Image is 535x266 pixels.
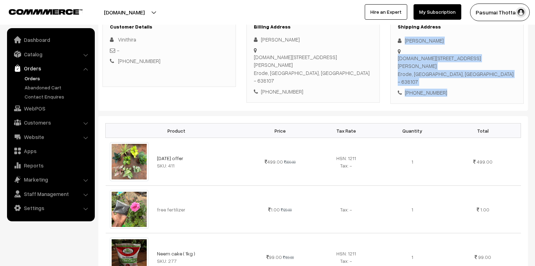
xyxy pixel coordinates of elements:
[157,155,183,161] a: [DATE] offer
[247,123,313,138] th: Price
[266,254,282,260] span: 99.00
[283,255,294,260] strike: 199.00
[153,185,247,233] td: free fertilizer
[110,24,229,30] h3: Customer Details
[340,207,352,213] span: Tax: -
[480,207,489,213] span: 1.00
[254,88,372,96] div: [PHONE_NUMBER]
[268,207,280,213] span: 1.00
[477,159,493,165] span: 499.00
[445,123,521,138] th: Total
[23,84,92,91] a: Abandoned Cart
[157,257,243,265] div: SKU: 277
[9,48,92,61] a: Catalog
[9,7,70,15] a: COMMMERCE
[9,202,92,214] a: Settings
[157,251,195,256] a: Neem cake ( 1kg )
[470,4,530,21] button: Pasumai Thotta…
[79,4,169,21] button: [DOMAIN_NAME]
[336,155,356,169] span: HSN: 1211 Tax: -
[398,89,516,97] div: [PHONE_NUMBER]
[414,4,461,20] a: My Subscription
[110,190,148,229] img: 6188085234382259757_121.jpg
[516,7,526,18] img: user
[365,4,407,20] a: Hire an Expert
[411,254,413,260] span: 1
[9,116,92,129] a: Customers
[313,123,379,138] th: Tax Rate
[23,75,92,82] a: Orders
[478,254,491,260] span: 99.00
[254,36,372,44] div: [PERSON_NAME]
[336,251,356,264] span: HSN: 1211 Tax: -
[398,37,516,45] div: [PERSON_NAME]
[110,46,229,55] div: -
[9,188,92,200] a: Staff Management
[9,102,92,115] a: WebPOS
[411,159,413,165] span: 1
[265,159,283,165] span: 499.00
[9,145,92,157] a: Apps
[106,123,247,138] th: Product
[23,93,92,100] a: Contact Enquires
[284,160,296,164] strike: 899.00
[118,36,136,43] span: Vinithira
[411,207,413,213] span: 1
[254,24,372,30] h3: Billing Address
[157,162,243,169] div: SKU: 411
[110,142,148,181] img: photo_2024-08-25_12-40-40.jpg
[398,54,516,86] div: [DOMAIN_NAME][STREET_ADDRESS][PERSON_NAME] Erode, [GEOGRAPHIC_DATA], [GEOGRAPHIC_DATA] - 638107
[118,58,160,64] a: [PHONE_NUMBER]
[254,53,372,85] div: [DOMAIN_NAME][STREET_ADDRESS][PERSON_NAME] Erode, [GEOGRAPHIC_DATA], [GEOGRAPHIC_DATA] - 638107
[9,131,92,143] a: Website
[9,173,92,186] a: Marketing
[9,9,82,14] img: COMMMERCE
[281,208,292,212] strike: 129.00
[9,159,92,172] a: Reports
[379,123,445,138] th: Quantity
[9,33,92,46] a: Dashboard
[398,24,516,30] h3: Shipping Address
[9,62,92,75] a: Orders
